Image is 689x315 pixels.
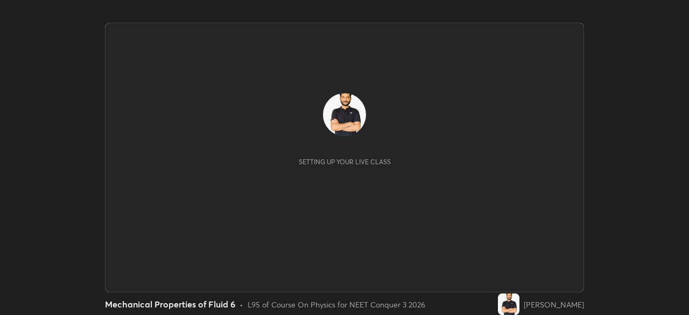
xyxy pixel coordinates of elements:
img: 9b132aa6584040628f3b4db6e16b22c9.jpg [323,93,366,136]
img: 9b132aa6584040628f3b4db6e16b22c9.jpg [498,293,519,315]
div: [PERSON_NAME] [524,299,584,310]
div: L95 of Course On Physics for NEET Conquer 3 2026 [248,299,425,310]
div: Mechanical Properties of Fluid 6 [105,298,235,311]
div: Setting up your live class [299,158,391,166]
div: • [240,299,243,310]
